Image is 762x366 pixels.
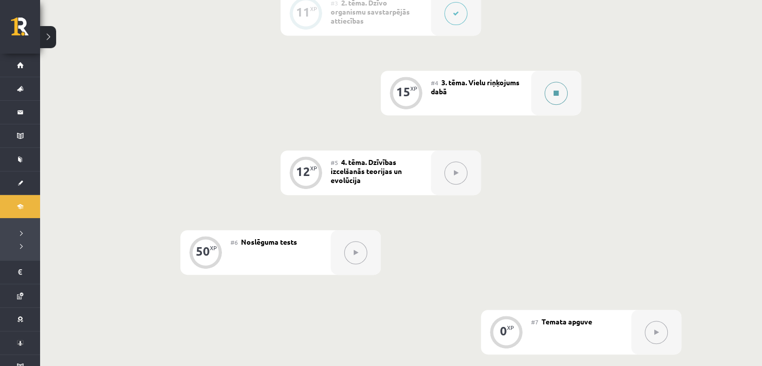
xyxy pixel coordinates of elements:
[310,165,317,171] div: XP
[310,6,317,12] div: XP
[431,78,520,96] span: 3. tēma. Vielu riņķojums dabā
[230,238,238,246] span: #6
[500,326,507,335] div: 0
[241,237,297,246] span: Noslēguma tests
[331,158,338,166] span: #5
[507,325,514,330] div: XP
[410,86,417,91] div: XP
[331,157,402,185] span: 4. tēma. Dzīvības izcelšanās teorijas un evolūcija
[296,8,310,17] div: 11
[11,18,40,43] a: Rīgas 1. Tālmācības vidusskola
[210,245,217,251] div: XP
[531,318,539,326] span: #7
[431,79,438,87] span: #4
[542,317,592,326] span: Temata apguve
[296,167,310,176] div: 12
[196,247,210,256] div: 50
[396,87,410,96] div: 15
